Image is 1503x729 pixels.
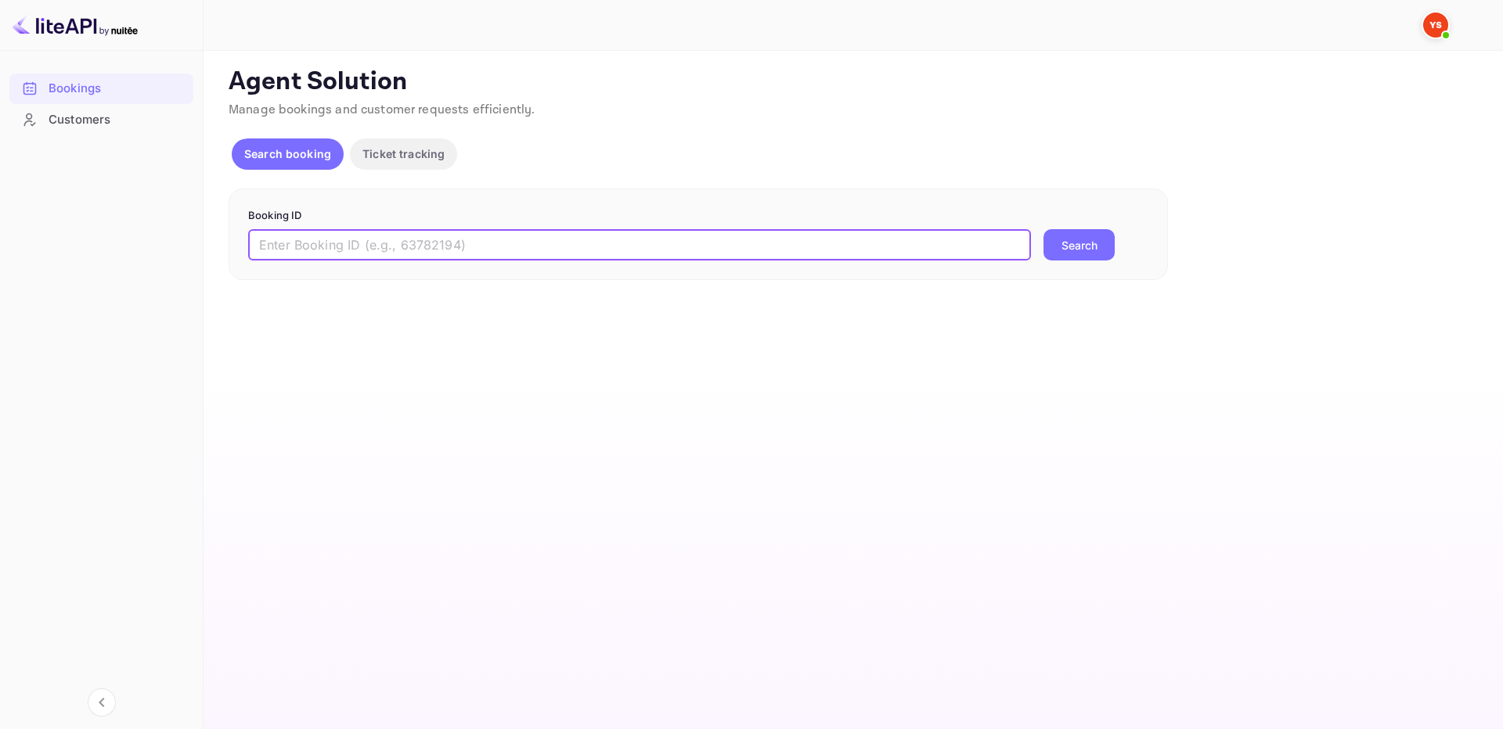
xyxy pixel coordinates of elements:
div: Bookings [49,80,186,98]
span: Manage bookings and customer requests efficiently. [229,102,535,118]
a: Bookings [9,74,193,102]
img: Yandex Support [1423,13,1448,38]
div: Customers [9,105,193,135]
p: Search booking [244,145,331,162]
p: Ticket tracking [362,145,445,162]
button: Collapse navigation [88,688,116,716]
div: Bookings [9,74,193,104]
img: LiteAPI logo [13,13,138,38]
a: Customers [9,105,193,134]
input: Enter Booking ID (e.g., 63782194) [248,229,1031,260]
p: Agent Solution [229,66,1475,98]
button: Search [1043,229,1115,260]
div: Customers [49,111,186,129]
p: Booking ID [248,208,1148,224]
